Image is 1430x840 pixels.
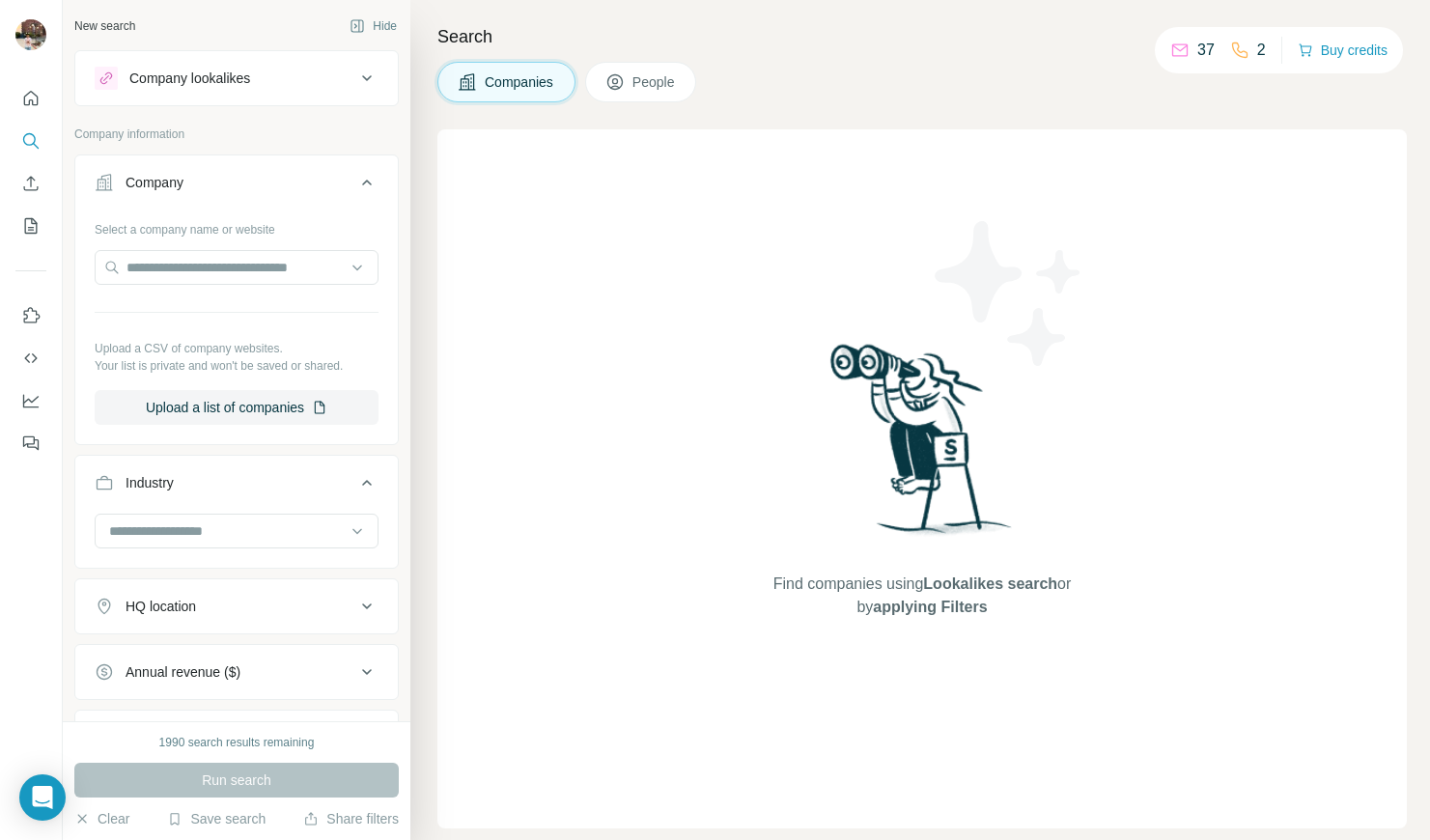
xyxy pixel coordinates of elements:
[1298,37,1388,64] button: Buy credits
[485,72,555,92] span: Companies
[923,575,1057,592] span: Lookalikes search
[15,298,46,333] button: Use Surfe on LinkedIn
[95,357,379,375] p: Your list is private and won't be saved or shared.
[15,383,46,418] button: Dashboard
[75,55,398,101] button: Company lookalikes
[632,72,677,92] span: People
[15,124,46,158] button: Search
[15,341,46,376] button: Use Surfe API
[95,213,379,238] div: Select a company name or website
[303,809,399,828] button: Share filters
[19,774,66,821] div: Open Intercom Messenger
[336,12,410,41] button: Hide
[95,390,379,425] button: Upload a list of companies
[768,573,1077,619] span: Find companies using or by
[75,714,398,761] button: Employees (size)
[15,209,46,243] button: My lists
[922,207,1096,380] img: Surfe Illustration - Stars
[15,166,46,201] button: Enrich CSV
[15,426,46,461] button: Feedback
[74,17,135,35] div: New search
[167,809,266,828] button: Save search
[1197,39,1215,62] p: 37
[437,23,1407,50] h4: Search
[75,159,398,213] button: Company
[75,649,398,695] button: Annual revenue ($)
[95,340,379,357] p: Upload a CSV of company websites.
[1257,39,1266,62] p: 2
[822,339,1023,554] img: Surfe Illustration - Woman searching with binoculars
[129,69,250,88] div: Company lookalikes
[126,597,196,616] div: HQ location
[126,473,174,492] div: Industry
[15,19,46,50] img: Avatar
[74,809,129,828] button: Clear
[159,734,315,751] div: 1990 search results remaining
[75,583,398,630] button: HQ location
[126,173,183,192] div: Company
[15,81,46,116] button: Quick start
[873,599,987,615] span: applying Filters
[126,662,240,682] div: Annual revenue ($)
[74,126,399,143] p: Company information
[75,460,398,514] button: Industry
